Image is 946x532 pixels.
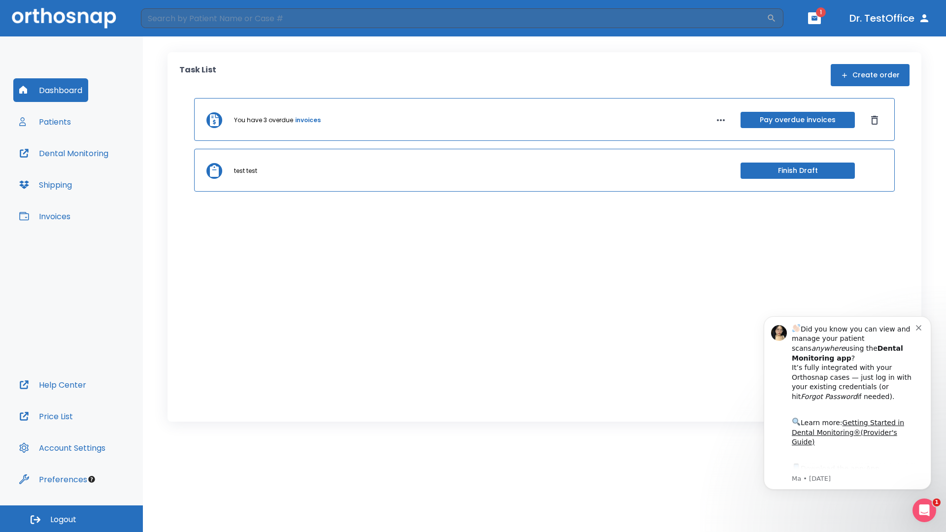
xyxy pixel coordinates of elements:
[234,116,293,125] p: You have 3 overdue
[50,514,76,525] span: Logout
[933,499,941,506] span: 1
[43,161,167,211] div: Download the app: | ​ Let us know if you need help getting started!
[831,64,910,86] button: Create order
[13,173,78,197] button: Shipping
[167,21,175,29] button: Dismiss notification
[13,78,88,102] button: Dashboard
[13,204,76,228] button: Invoices
[816,7,826,17] span: 1
[741,163,855,179] button: Finish Draft
[912,499,936,522] iframe: Intercom live chat
[13,110,77,133] button: Patients
[13,373,92,397] button: Help Center
[87,475,96,484] div: Tooltip anchor
[234,166,257,175] p: test test
[141,8,767,28] input: Search by Patient Name or Case #
[179,64,216,86] p: Task List
[12,8,116,28] img: Orthosnap
[295,116,321,125] a: invoices
[13,141,114,165] button: Dental Monitoring
[43,173,167,182] p: Message from Ma, sent 1w ago
[867,112,882,128] button: Dismiss
[13,404,79,428] button: Price List
[13,436,111,460] button: Account Settings
[13,467,93,491] button: Preferences
[741,112,855,128] button: Pay overdue invoices
[43,163,131,181] a: App Store
[845,9,934,27] button: Dr. TestOffice
[749,301,946,505] iframe: Intercom notifications message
